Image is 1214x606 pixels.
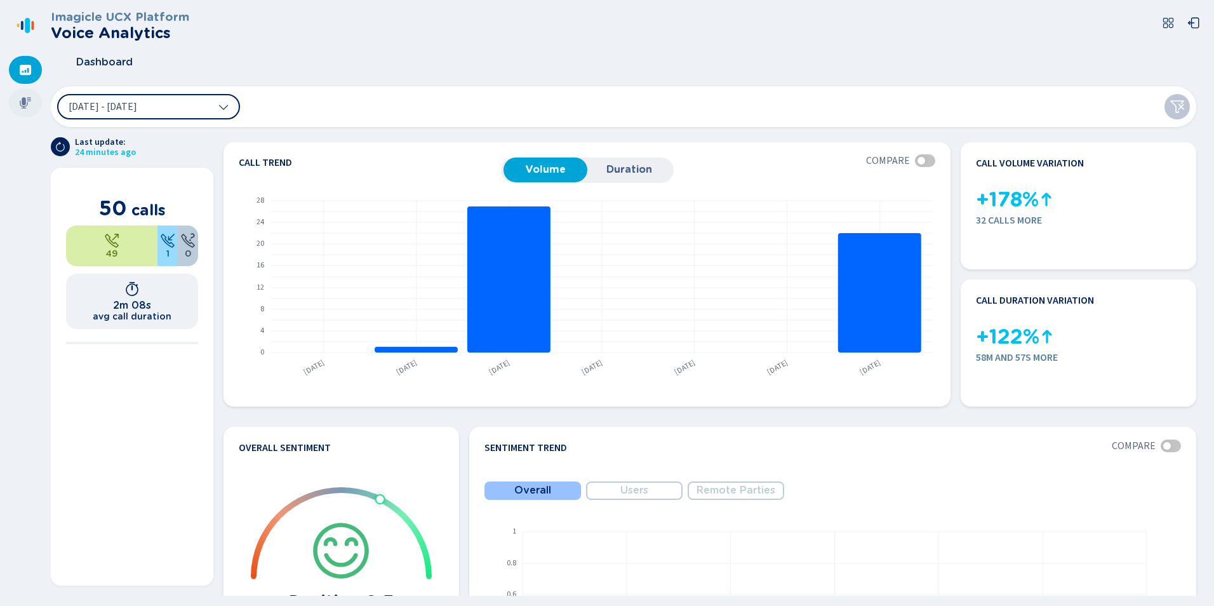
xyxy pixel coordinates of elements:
button: Clear filters [1164,94,1190,119]
span: 24 minutes ago [75,147,136,158]
span: +122% [976,325,1039,349]
span: Last update: [75,137,136,147]
span: 1 [166,248,170,259]
button: Users [586,481,683,500]
h4: Call volume variation [976,158,1084,169]
h4: Sentiment Trend [484,442,567,454]
div: 98% [66,226,157,266]
svg: telephone-inbound [160,233,175,248]
button: Duration [587,158,671,182]
div: 0% [178,226,198,266]
div: 2% [157,226,178,266]
h1: 2m 08s [113,299,151,311]
text: [DATE] [394,357,419,377]
svg: unknown-call [180,233,196,248]
button: Volume [504,158,587,182]
text: 0.6 [507,589,516,600]
span: Volume [510,164,581,175]
svg: telephone-outbound [104,233,119,248]
span: 0 [185,248,191,259]
span: Compare [1112,440,1156,452]
text: 20 [257,238,264,249]
text: 16 [257,260,264,271]
text: 1 [512,526,516,537]
div: Recordings [9,89,42,117]
button: Overall [484,481,581,500]
span: Overall [514,485,551,496]
text: 12 [257,282,264,293]
text: [DATE] [580,357,604,377]
h4: Overall Sentiment [239,442,331,454]
svg: icon-emoji-smile [310,520,371,581]
h2: Voice Analytics [51,24,189,42]
span: 50 [99,196,127,220]
text: [DATE] [858,357,883,377]
button: Remote Parties [688,481,784,500]
text: 0.8 [507,558,516,569]
svg: kpi-up [1039,329,1055,344]
div: Dashboard [9,56,42,84]
svg: mic-fill [19,97,32,109]
text: [DATE] [302,357,326,377]
span: +178% [976,188,1039,212]
span: Dashboard [76,57,133,68]
span: Duration [594,164,665,175]
svg: box-arrow-left [1187,17,1200,29]
text: 24 [257,217,264,227]
span: 49 [105,248,118,259]
span: Users [620,485,648,496]
svg: kpi-up [1039,192,1054,207]
svg: dashboard-filled [19,64,32,76]
svg: arrow-clockwise [55,142,65,152]
span: Remote Parties [697,485,775,496]
svg: funnel-disabled [1170,99,1185,114]
button: [DATE] - [DATE] [57,94,240,119]
h4: Call trend [239,158,501,168]
svg: timer [124,281,140,297]
span: calls [131,201,166,219]
h2: avg call duration [93,311,171,321]
text: [DATE] [765,357,790,377]
text: 8 [260,304,264,314]
text: [DATE] [672,357,697,377]
text: 28 [257,195,264,206]
span: Compare [866,155,910,166]
span: 58m and 57s more [976,352,1181,363]
h3: Imagicle UCX Platform [51,10,189,24]
svg: chevron-down [218,102,229,112]
span: [DATE] - [DATE] [69,102,137,112]
text: 4 [260,325,264,336]
span: 32 calls more [976,215,1181,226]
text: [DATE] [487,357,512,377]
h4: Call duration variation [976,295,1094,306]
text: 0 [260,347,264,358]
